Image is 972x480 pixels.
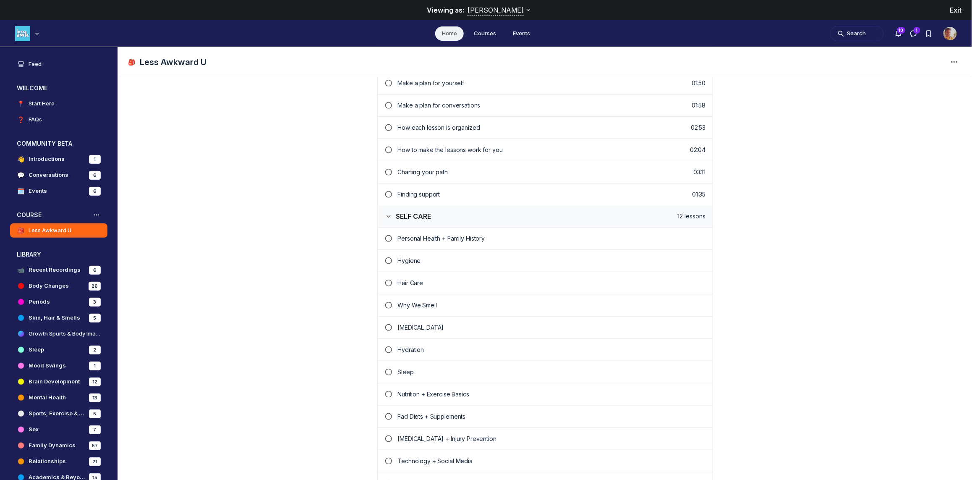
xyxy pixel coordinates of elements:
[693,168,705,176] p: 03:11
[17,115,25,124] span: ❓
[10,81,107,95] button: WELCOMECollapse space
[29,60,42,68] h4: Feed
[10,97,107,111] a: 📍Start Here
[29,100,55,108] h4: Start Here
[384,458,393,464] svg: Lesson incomplete
[398,435,706,443] p: [MEDICAL_DATA] + Injury Prevention
[384,413,393,420] svg: Lesson incomplete
[398,123,691,132] p: How each lesson is organized
[398,257,706,265] p: Hygiene
[89,346,101,354] div: 2
[378,338,713,361] a: Lesson incompleteHydration
[378,450,713,472] a: Lesson incompleteTechnology + Social Media
[468,5,533,16] button: Viewing as:
[10,223,107,238] a: 🎒Less Awkward U
[92,211,101,219] button: View space group options
[10,407,107,421] a: Sports, Exercise & Nutrition5
[29,330,101,338] h4: Growth Spurts & Body Image
[29,441,76,450] h4: Family Dynamics
[10,152,107,166] a: 👋Introductions1
[29,282,69,290] h4: Body Changes
[398,79,692,87] p: Make a plan for yourself
[427,6,464,14] span: Viewing as:
[398,390,706,399] p: Nutrition + Exercise Basics
[10,263,107,277] a: 📹Recent Recordings6
[10,359,107,373] a: Mood Swings1
[10,327,107,341] a: Growth Spurts & Body Image
[468,6,524,14] span: [PERSON_NAME]
[89,362,101,370] div: 1
[396,212,431,220] span: SELF CARE
[29,362,66,370] h4: Mood Swings
[398,457,706,465] p: Technology + Social Media
[89,409,101,418] div: 5
[384,80,393,87] svg: Lesson incomplete
[29,378,80,386] h4: Brain Development
[10,248,107,261] button: LIBRARYCollapse space
[692,101,705,110] p: 01:58
[29,155,65,163] h4: Introductions
[10,343,107,357] a: Sleep2
[17,211,42,219] h3: COURSE
[384,324,393,331] svg: Lesson incomplete
[10,391,107,405] a: Mental Health13
[378,361,713,383] a: Lesson incompleteSleep
[89,425,101,434] div: 7
[10,311,107,325] a: Skin, Hair & Smells5
[506,26,537,41] a: Events
[29,171,68,179] h4: Conversations
[398,190,692,199] p: Finding support
[398,234,706,243] p: Personal Health + Family History
[17,250,41,259] h3: LIBRARY
[10,454,107,469] a: Relationships21
[830,26,884,41] button: Search
[17,139,72,148] h3: COMMUNITY BETA
[29,226,71,235] h4: Less Awkward U
[10,113,107,127] a: ❓FAQs
[384,169,393,176] svg: Lesson incomplete
[378,183,713,205] a: Lesson incompleteFinding support01:35
[118,47,972,77] header: Page Header
[378,205,713,228] button: SELF CARE12 lessons
[398,279,706,287] p: Hair Care
[29,314,80,322] h4: Skin, Hair & Smells
[17,266,25,274] span: 📹
[29,298,50,306] h4: Periods
[89,457,101,466] div: 21
[10,168,107,182] a: 💬Conversations6
[398,301,706,310] p: Why We Smell
[378,228,713,249] a: Lesson incompletePersonal Health + Family History
[398,412,706,421] p: Fad Diets + Supplements
[10,422,107,437] a: Sex7
[10,184,107,198] a: 🗓️Events6
[692,79,705,87] p: 01:50
[89,171,101,180] div: 6
[29,409,86,418] h4: Sports, Exercise & Nutrition
[89,282,101,291] div: 26
[378,383,713,405] a: Lesson incompleteNutrition + Exercise Basics
[384,435,393,442] svg: Lesson incomplete
[378,272,713,294] a: Lesson incompleteHair Care
[29,457,66,466] h4: Relationships
[398,368,706,376] p: Sleep
[89,298,101,307] div: 3
[89,155,101,164] div: 1
[384,235,393,242] svg: Lesson incomplete
[378,294,713,316] a: Lesson incompleteWhy We Smell
[89,314,101,323] div: 5
[950,5,962,15] button: Exit
[29,187,47,195] h4: Events
[384,302,393,309] svg: Lesson incomplete
[398,101,692,110] p: Make a plan for conversations
[678,212,706,220] span: 12 lessons
[29,115,42,124] h4: FAQs
[384,280,393,286] svg: Lesson incomplete
[89,393,101,402] div: 13
[398,146,690,154] p: How to make the lessons work for you
[384,257,393,264] svg: Lesson incomplete
[17,84,47,92] h3: WELCOME
[29,393,66,402] h4: Mental Health
[10,295,107,309] a: Periods3
[384,102,393,109] svg: Lesson incomplete
[691,123,705,132] p: 02:53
